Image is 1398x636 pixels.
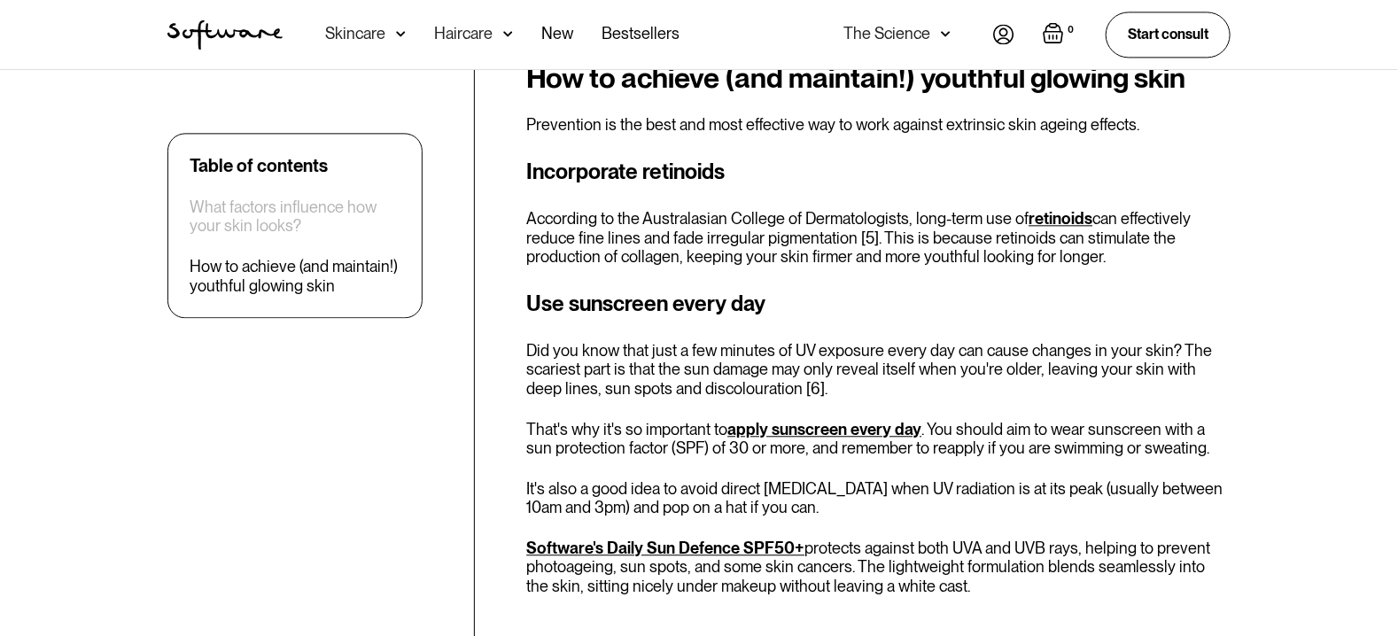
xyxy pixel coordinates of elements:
[167,19,283,50] a: home
[190,258,400,296] a: How to achieve (and maintain!) youthful glowing skin
[526,539,1231,596] p: protects against both UVA and UVB rays, helping to prevent photoageing, sun spots, and some skin ...
[526,539,804,557] a: Software's Daily Sun Defence SPF50+
[526,209,1231,267] p: According to the Australasian College of Dermatologists, long-term use of can effectively reduce ...
[1064,22,1077,38] div: 0
[190,155,328,176] div: Table of contents
[843,25,930,43] div: The Science
[526,115,1231,135] p: Prevention is the best and most effective way to work against extrinsic skin ageing effects.
[727,420,921,438] a: apply sunscreen every day
[190,198,400,236] a: What factors influence how your skin looks?
[325,25,385,43] div: Skincare
[1106,12,1231,57] a: Start consult
[434,25,493,43] div: Haircare
[503,25,513,43] img: arrow down
[941,25,951,43] img: arrow down
[526,341,1231,399] p: Did you know that just a few minutes of UV exposure every day can cause changes in your skin? The...
[526,288,1231,320] h3: Use sunscreen every day
[396,25,406,43] img: arrow down
[526,479,1231,517] p: It's also a good idea to avoid direct [MEDICAL_DATA] when UV radiation is at its peak (usually be...
[526,62,1231,94] h2: How to achieve (and maintain!) youthful glowing skin
[526,156,1231,188] h3: Incorporate retinoids
[1043,22,1077,47] a: Open empty cart
[526,420,1231,458] p: That's why it's so important to . You should aim to wear sunscreen with a sun protection factor (...
[167,19,283,50] img: Software Logo
[1029,209,1092,228] a: retinoids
